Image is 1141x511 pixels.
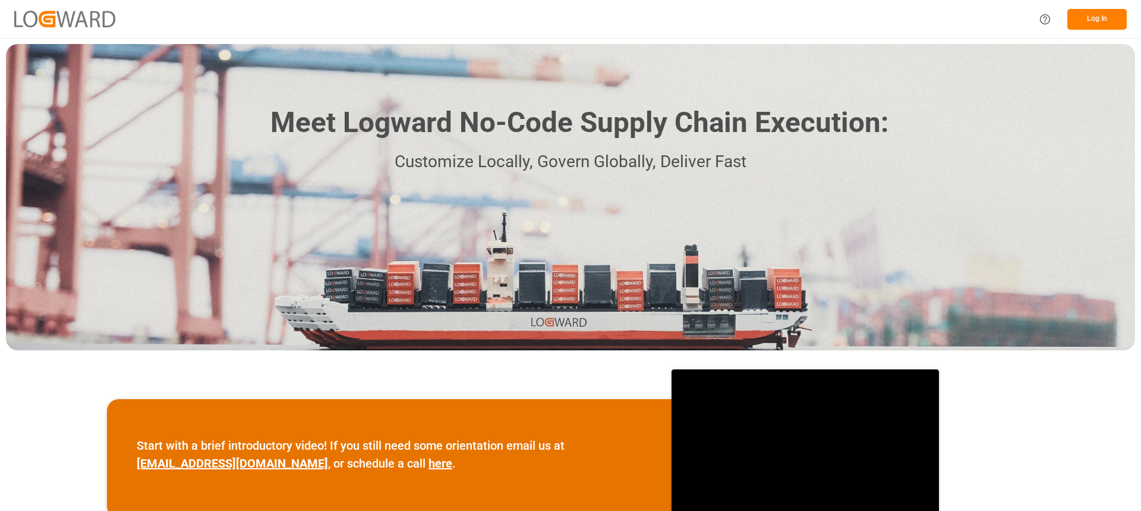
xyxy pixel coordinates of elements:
h1: Meet Logward No-Code Supply Chain Execution: [270,102,888,144]
button: Log In [1067,9,1127,30]
img: Logward_new_orange.png [14,11,115,27]
p: Customize Locally, Govern Globally, Deliver Fast [253,149,888,175]
button: Help Center [1032,6,1058,33]
p: Start with a brief introductory video! If you still need some orientation email us at , or schedu... [137,437,642,472]
a: [EMAIL_ADDRESS][DOMAIN_NAME] [137,456,328,471]
a: here [428,456,452,471]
